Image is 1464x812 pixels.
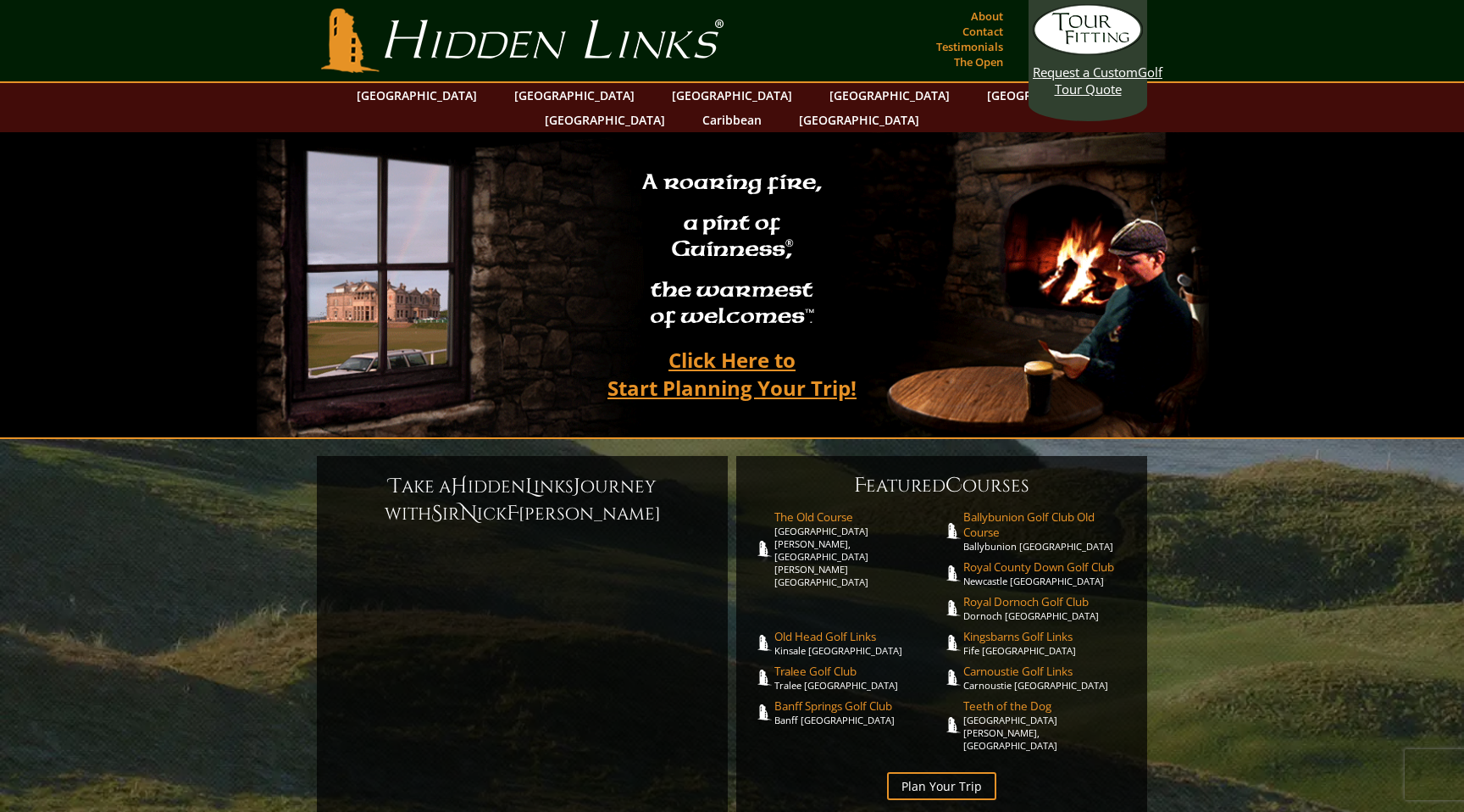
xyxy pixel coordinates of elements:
[963,559,1131,587] a: Royal County Down Golf ClubNewcastle [GEOGRAPHIC_DATA]
[663,83,801,108] a: [GEOGRAPHIC_DATA]
[774,629,942,644] span: Old Head Golf Links
[536,108,674,132] a: [GEOGRAPHIC_DATA]
[963,509,1131,553] a: Ballybunion Golf Club Old CourseBallybunion [GEOGRAPHIC_DATA]
[591,340,873,408] a: Click Here toStart Planning Your Trip!
[694,108,770,132] a: Caribbean
[631,162,833,340] h2: A roaring fire, a pint of Guinness , the warmest of welcomes™.
[821,83,958,108] a: [GEOGRAPHIC_DATA]
[963,698,1131,714] span: Teeth of the Dog
[854,472,866,499] span: F
[506,83,643,108] a: [GEOGRAPHIC_DATA]
[774,509,942,588] a: The Old Course[GEOGRAPHIC_DATA][PERSON_NAME], [GEOGRAPHIC_DATA][PERSON_NAME] [GEOGRAPHIC_DATA]
[1033,64,1138,81] span: Request a Custom
[774,664,942,679] span: Tralee Golf Club
[979,83,1116,108] a: [GEOGRAPHIC_DATA]
[525,473,534,500] span: L
[460,500,477,527] span: N
[774,509,942,525] span: The Old Course
[967,4,1007,28] a: About
[963,664,1131,692] a: Carnoustie Golf LinksCarnoustie [GEOGRAPHIC_DATA]
[887,772,996,800] a: Plan Your Trip
[963,629,1131,657] a: Kingsbarns Golf LinksFife [GEOGRAPHIC_DATA]
[753,472,1130,499] h6: eatured ourses
[774,698,942,726] a: Banff Springs Golf ClubBanff [GEOGRAPHIC_DATA]
[507,500,518,527] span: F
[348,83,485,108] a: [GEOGRAPHIC_DATA]
[963,559,1131,575] span: Royal County Down Golf Club
[963,594,1131,622] a: Royal Dornoch Golf ClubDornoch [GEOGRAPHIC_DATA]
[790,108,928,132] a: [GEOGRAPHIC_DATA]
[774,664,942,692] a: Tralee Golf ClubTralee [GEOGRAPHIC_DATA]
[451,473,468,500] span: H
[1033,4,1143,97] a: Request a CustomGolf Tour Quote
[963,629,1131,644] span: Kingsbarns Golf Links
[431,500,442,527] span: S
[963,509,1131,540] span: Ballybunion Golf Club Old Course
[963,594,1131,609] span: Royal Dornoch Golf Club
[958,19,1007,43] a: Contact
[963,664,1131,679] span: Carnoustie Golf Links
[389,473,402,500] span: T
[774,698,942,714] span: Banff Springs Golf Club
[950,50,1007,74] a: The Open
[574,473,580,500] span: J
[774,629,942,657] a: Old Head Golf LinksKinsale [GEOGRAPHIC_DATA]
[945,472,962,499] span: C
[963,698,1131,752] a: Teeth of the Dog[GEOGRAPHIC_DATA][PERSON_NAME], [GEOGRAPHIC_DATA]
[932,35,1007,58] a: Testimonials
[334,473,711,527] h6: ake a idden inks ourney with ir ick [PERSON_NAME]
